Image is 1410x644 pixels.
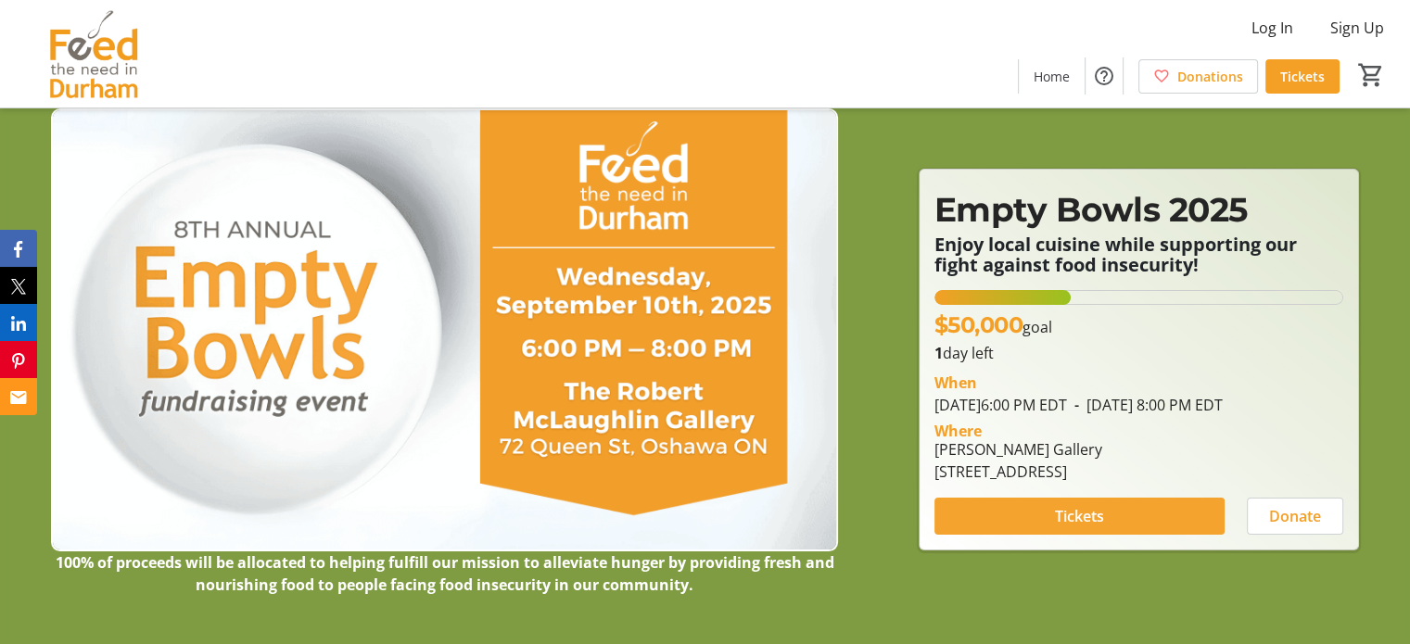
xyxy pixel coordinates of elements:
[934,461,1102,483] div: [STREET_ADDRESS]
[934,189,1248,230] span: Empty Bowls 2025
[934,498,1225,535] button: Tickets
[56,552,834,595] strong: 100% of proceeds will be allocated to helping fulfill our mission to alleviate hunger by providin...
[1269,505,1321,527] span: Donate
[1034,67,1070,86] span: Home
[934,309,1053,342] p: goal
[934,438,1102,461] div: [PERSON_NAME] Gallery
[1177,67,1243,86] span: Donations
[934,311,1023,338] span: $50,000
[1280,67,1325,86] span: Tickets
[1315,13,1399,43] button: Sign Up
[1019,59,1085,94] a: Home
[1138,59,1258,94] a: Donations
[1251,17,1293,39] span: Log In
[1067,395,1086,415] span: -
[934,342,1343,364] p: day left
[1354,58,1388,92] button: Cart
[934,372,977,394] div: When
[1330,17,1384,39] span: Sign Up
[1067,395,1223,415] span: [DATE] 8:00 PM EDT
[934,423,982,438] div: Where
[1055,505,1104,527] span: Tickets
[11,7,176,100] img: Feed the Need in Durham's Logo
[934,290,1343,305] div: 33.39872% of fundraising goal reached
[934,234,1343,275] p: Enjoy local cuisine while supporting our fight against food insecurity!
[1086,57,1123,95] button: Help
[51,108,838,551] img: Campaign CTA Media Photo
[934,395,1067,415] span: [DATE] 6:00 PM EDT
[934,343,943,363] span: 1
[1265,59,1340,94] a: Tickets
[1237,13,1308,43] button: Log In
[1247,498,1343,535] button: Donate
